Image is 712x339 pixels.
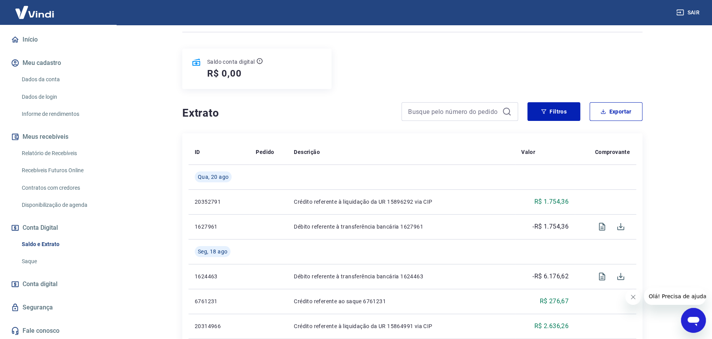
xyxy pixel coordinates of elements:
p: 20352791 [195,198,243,206]
span: Qua, 20 ago [198,173,229,181]
iframe: Fechar mensagem [625,289,641,305]
a: Informe de rendimentos [19,106,107,122]
span: Conta digital [23,279,58,290]
p: Pedido [256,148,274,156]
span: Visualizar [593,267,611,286]
input: Busque pelo número do pedido [408,106,499,117]
a: Saque [19,253,107,269]
p: -R$ 6.176,62 [532,272,569,281]
button: Meus recebíveis [9,128,107,145]
h4: Extrato [182,105,392,121]
span: Seg, 18 ago [198,248,227,255]
button: Sair [675,5,703,20]
p: Crédito referente à liquidação da UR 15896292 via CIP [294,198,509,206]
button: Conta Digital [9,219,107,236]
p: Débito referente à transferência bancária 1624463 [294,273,509,280]
p: ID [195,148,200,156]
a: Início [9,31,107,48]
p: Crédito referente à liquidação da UR 15864991 via CIP [294,322,509,330]
h5: R$ 0,00 [207,67,242,80]
button: Meu cadastro [9,54,107,72]
a: Contratos com credores [19,180,107,196]
p: Valor [521,148,535,156]
p: R$ 276,67 [539,297,569,306]
span: Download [611,217,630,236]
p: Débito referente à transferência bancária 1627961 [294,223,509,231]
p: Crédito referente ao saque 6761231 [294,297,509,305]
span: Visualizar [593,217,611,236]
a: Saldo e Extrato [19,236,107,252]
a: Conta digital [9,276,107,293]
a: Recebíveis Futuros Online [19,163,107,178]
iframe: Mensagem da empresa [644,288,706,305]
a: Segurança [9,299,107,316]
span: Olá! Precisa de ajuda? [5,5,65,12]
img: Vindi [9,0,60,24]
p: R$ 2.636,26 [534,322,569,331]
p: 20314966 [195,322,243,330]
a: Dados da conta [19,72,107,87]
p: Descrição [294,148,320,156]
p: 1624463 [195,273,243,280]
a: Relatório de Recebíveis [19,145,107,161]
p: Saldo conta digital [207,58,255,66]
iframe: Botão para abrir a janela de mensagens [681,308,706,333]
p: -R$ 1.754,36 [532,222,569,231]
a: Disponibilização de agenda [19,197,107,213]
a: Dados de login [19,89,107,105]
p: Comprovante [595,148,630,156]
p: 6761231 [195,297,243,305]
span: Download [611,267,630,286]
p: R$ 1.754,36 [534,197,569,206]
p: 1627961 [195,223,243,231]
button: Exportar [590,102,642,121]
button: Filtros [527,102,580,121]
